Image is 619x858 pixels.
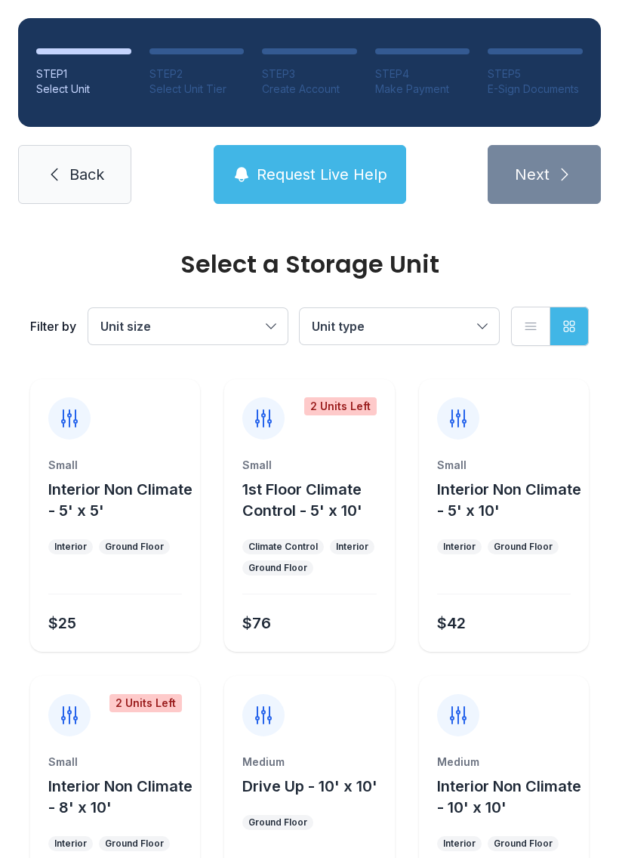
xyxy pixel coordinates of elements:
div: Medium [242,755,376,770]
span: Interior Non Climate - 5' x 5' [48,480,192,520]
div: $25 [48,613,76,634]
div: Interior [336,541,368,553]
div: Select Unit Tier [149,82,245,97]
div: STEP 2 [149,66,245,82]
span: Unit size [100,319,151,334]
div: Select a Storage Unit [30,252,589,276]
button: Drive Up - 10' x 10' [242,776,377,797]
div: Interior [443,541,476,553]
span: Drive Up - 10' x 10' [242,777,377,795]
div: Small [48,755,182,770]
span: Interior Non Climate - 5' x 10' [437,480,581,520]
div: Ground Floor [494,838,553,850]
span: Back [69,164,104,185]
div: 2 Units Left [109,694,182,712]
div: Interior [54,541,87,553]
div: STEP 5 [488,66,583,82]
span: Request Live Help [257,164,387,185]
div: $76 [242,613,271,634]
div: Climate Control [248,541,318,553]
div: Make Payment [375,82,470,97]
div: STEP 1 [36,66,131,82]
button: Interior Non Climate - 5' x 10' [437,479,583,521]
div: Medium [437,755,571,770]
div: Ground Floor [248,562,307,574]
div: Interior [54,838,87,850]
span: 1st Floor Climate Control - 5' x 10' [242,480,362,520]
span: Interior Non Climate - 10' x 10' [437,777,581,816]
div: Create Account [262,82,357,97]
div: E-Sign Documents [488,82,583,97]
div: $42 [437,613,466,634]
button: Unit type [300,308,499,344]
div: Interior [443,838,476,850]
button: Interior Non Climate - 8' x 10' [48,776,194,818]
button: Unit size [88,308,288,344]
button: Interior Non Climate - 5' x 5' [48,479,194,521]
div: Small [437,458,571,473]
div: STEP 4 [375,66,470,82]
button: Interior Non Climate - 10' x 10' [437,776,583,818]
div: Ground Floor [105,541,164,553]
div: Small [242,458,376,473]
div: STEP 3 [262,66,357,82]
div: 2 Units Left [304,397,377,415]
div: Select Unit [36,82,131,97]
span: Interior Non Climate - 8' x 10' [48,777,192,816]
button: 1st Floor Climate Control - 5' x 10' [242,479,388,521]
div: Ground Floor [494,541,553,553]
span: Next [515,164,550,185]
div: Filter by [30,317,76,335]
div: Small [48,458,182,473]
div: Ground Floor [105,838,164,850]
span: Unit type [312,319,365,334]
div: Ground Floor [248,816,307,829]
